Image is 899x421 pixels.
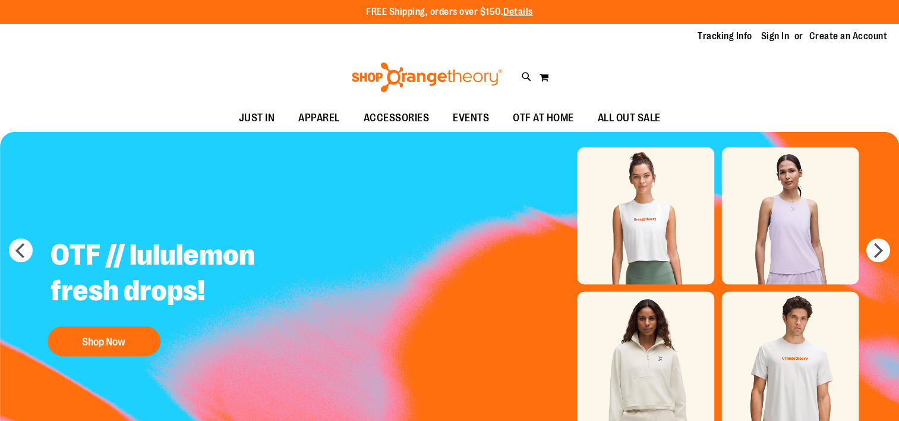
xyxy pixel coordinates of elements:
[350,62,504,92] img: Shop Orangetheory
[9,238,33,262] button: prev
[239,105,275,131] span: JUST IN
[42,228,337,321] h2: OTF // lululemon fresh drops!
[598,105,661,131] span: ALL OUT SALE
[453,105,489,131] span: EVENTS
[866,238,890,262] button: next
[513,105,574,131] span: OTF AT HOME
[48,326,160,356] button: Shop Now
[698,30,752,43] a: Tracking Info
[364,105,430,131] span: ACCESSORIES
[761,30,790,43] a: Sign In
[809,30,888,43] a: Create an Account
[366,5,533,19] p: FREE Shipping, orders over $150.
[503,7,533,17] a: Details
[298,105,340,131] span: APPAREL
